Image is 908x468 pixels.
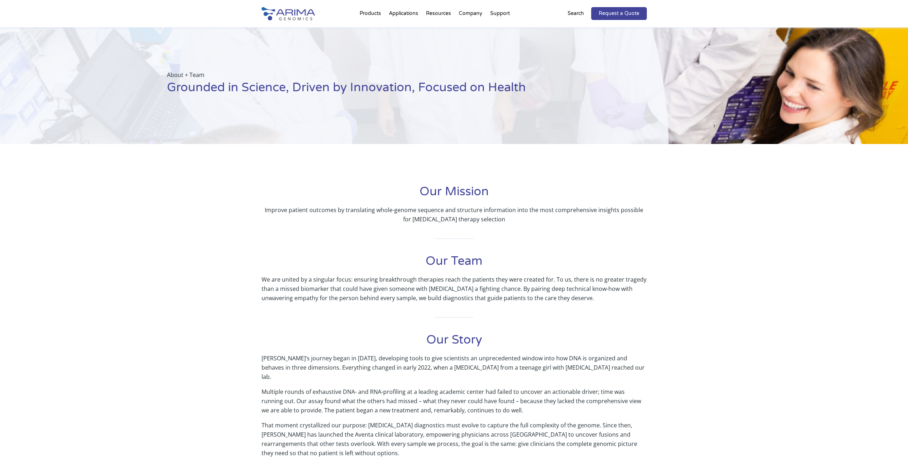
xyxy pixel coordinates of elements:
a: Request a Quote [591,7,647,20]
p: Improve patient outcomes by translating whole-genome sequence and structure information into the ... [262,205,647,224]
p: [PERSON_NAME]’s journey began in [DATE], developing tools to give scientists an unprecedented win... [262,354,647,387]
p: About + Team [167,70,633,79]
p: Multiple rounds of exhaustive DNA- and RNA-profiling at a leading academic center had failed to u... [262,387,647,421]
h1: Our Team [262,253,647,275]
p: Search [568,9,584,18]
p: We are united by a singular focus: ensuring breakthrough therapies reach the patients they were c... [262,275,647,303]
h1: Our Story [262,332,647,354]
h1: Grounded in Science, Driven by Innovation, Focused on Health [167,79,633,101]
h1: Our Mission [262,184,647,205]
p: That moment crystallized our purpose: [MEDICAL_DATA] diagnostics must evolve to capture the full ... [262,421,647,463]
img: Arima-Genomics-logo [262,7,315,20]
